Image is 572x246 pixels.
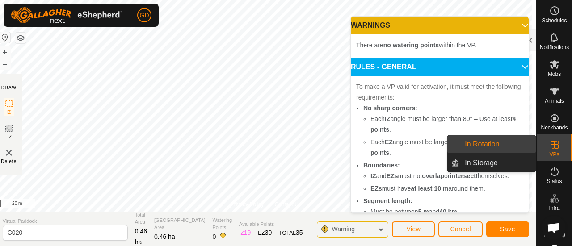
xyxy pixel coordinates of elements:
span: Schedules [542,18,567,23]
span: Total Area [135,211,147,226]
img: VP [4,147,14,158]
span: Neckbands [541,125,568,130]
b: IZ [370,172,376,179]
span: Infra [549,205,559,211]
button: Map Layers [15,33,26,43]
b: No sharp corners: [363,104,417,112]
li: and must not or themselves. [370,171,523,181]
span: 19 [244,229,251,236]
span: In Rotation [465,139,499,150]
b: EZs [387,172,398,179]
div: Open chat [542,216,566,240]
div: IZ [239,228,251,238]
span: In Storage [465,158,498,168]
span: Virtual Paddock [3,217,128,225]
span: EZ [5,133,12,140]
li: Must be between and . [370,206,523,217]
li: Each angle must be larger than 100° – Use at least . [370,137,523,158]
li: In Rotation [447,135,536,153]
span: Mobs [548,71,561,77]
span: VPs [549,152,559,157]
span: There are within the VP. [356,42,476,49]
b: 40 km [439,208,457,215]
b: 4 points [370,115,516,133]
b: Boundaries: [363,162,400,169]
b: no watering points [383,42,439,49]
div: TOTAL [279,228,303,238]
a: Privacy Policy [231,200,264,208]
button: View [392,221,435,237]
span: Available Points [239,221,303,228]
div: DRAW [1,84,17,91]
img: Gallagher Logo [11,7,122,23]
span: Notifications [540,45,569,50]
li: In Storage [447,154,536,172]
span: IZ [6,109,11,116]
span: Heatmap [543,232,565,238]
span: 35 [296,229,303,236]
span: 0.46 ha [135,228,147,246]
a: Contact Us [275,200,301,208]
b: IZ [385,115,390,122]
p-accordion-content: WARNINGS [351,34,529,58]
b: overlap [422,172,444,179]
span: Delete [1,158,17,165]
span: Animals [545,98,564,104]
span: To make a VP valid for activation, it must meet the following requirements: [356,83,521,101]
b: Segment length: [363,197,412,204]
span: GD [140,11,149,20]
span: 30 [265,229,272,236]
b: 5 m [418,208,429,215]
button: Save [486,221,529,237]
span: Warning [332,225,355,233]
button: Cancel [438,221,483,237]
a: In Rotation [459,135,536,153]
span: RULES - GENERAL [351,63,416,71]
p-accordion-header: RULES - GENERAL [351,58,529,76]
span: Watering Points [213,217,232,231]
span: Save [500,225,515,233]
span: 0.46 ha [154,233,175,240]
div: EZ [258,228,272,238]
a: In Storage [459,154,536,172]
b: EZs [370,185,382,192]
b: at least 10 m [411,185,448,192]
p-accordion-header: WARNINGS [351,17,529,34]
span: Status [547,179,562,184]
li: Each angle must be larger than 80° – Use at least . [370,113,523,135]
span: Cancel [450,225,471,233]
span: 0 [213,233,216,240]
span: WARNINGS [351,22,390,29]
b: EZ [385,138,393,146]
span: View [406,225,421,233]
span: [GEOGRAPHIC_DATA] Area [154,217,206,231]
li: must have around them. [370,183,523,194]
b: intersect [450,172,475,179]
